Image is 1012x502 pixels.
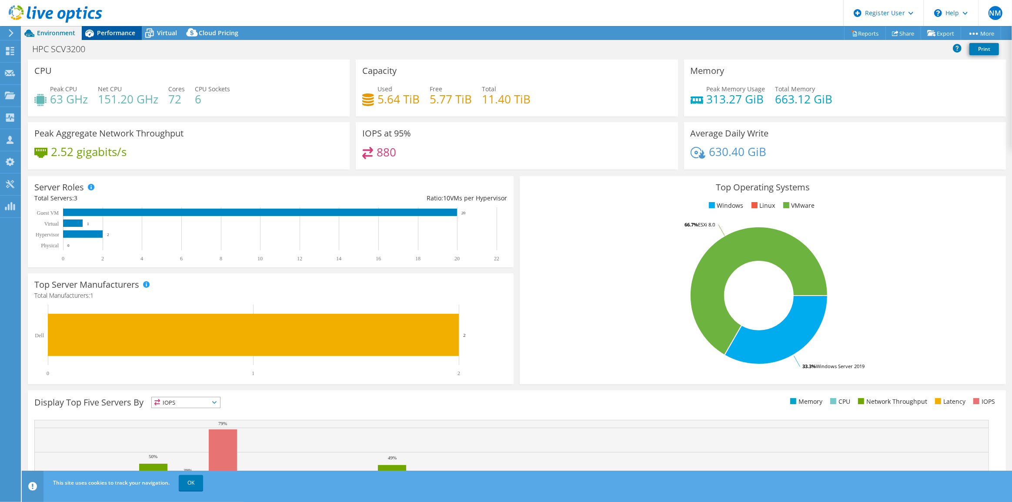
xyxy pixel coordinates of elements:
[707,85,765,93] span: Peak Memory Usage
[74,194,77,202] span: 3
[921,27,961,40] a: Export
[67,243,70,248] text: 0
[149,454,157,459] text: 50%
[140,256,143,262] text: 4
[709,147,766,156] h4: 630.40 GiB
[698,221,715,228] tspan: ESXi 8.0
[828,397,850,406] li: CPU
[461,211,466,215] text: 20
[691,129,769,138] h3: Average Daily Write
[961,27,1001,40] a: More
[35,332,44,339] text: Dell
[257,256,263,262] text: 10
[297,256,302,262] text: 12
[443,194,450,202] span: 10
[336,256,341,262] text: 14
[98,94,158,104] h4: 151.20 GHz
[775,94,833,104] h4: 663.12 GiB
[157,29,177,37] span: Virtual
[781,201,815,210] li: VMware
[969,43,999,55] a: Print
[430,94,472,104] h4: 5.77 TiB
[36,232,59,238] text: Hypervisor
[62,256,64,262] text: 0
[97,29,135,37] span: Performance
[199,29,238,37] span: Cloud Pricing
[195,85,230,93] span: CPU Sockets
[376,256,381,262] text: 16
[430,85,442,93] span: Free
[775,85,815,93] span: Total Memory
[37,29,75,37] span: Environment
[482,94,531,104] h4: 11.40 TiB
[34,129,184,138] h3: Peak Aggregate Network Throughput
[856,397,927,406] li: Network Throughput
[51,147,127,156] h4: 2.52 gigabits/s
[415,256,421,262] text: 18
[34,193,271,203] div: Total Servers:
[195,94,230,104] h4: 6
[34,66,52,76] h3: CPU
[802,363,816,369] tspan: 33.3%
[34,183,84,192] h3: Server Roles
[37,210,59,216] text: Guest VM
[388,455,397,460] text: 49%
[218,421,227,426] text: 79%
[220,256,222,262] text: 8
[885,27,921,40] a: Share
[179,475,203,491] a: OK
[362,66,397,76] h3: Capacity
[34,280,139,289] h3: Top Server Manufacturers
[184,468,192,473] text: 39%
[107,233,109,237] text: 2
[749,201,775,210] li: Linux
[377,147,396,157] h4: 880
[41,243,59,249] text: Physical
[101,256,104,262] text: 2
[454,256,460,262] text: 20
[98,85,122,93] span: Net CPU
[44,221,59,227] text: Virtual
[168,85,185,93] span: Cores
[50,94,88,104] h4: 63 GHz
[377,85,392,93] span: Used
[494,256,499,262] text: 22
[47,370,49,376] text: 0
[788,397,822,406] li: Memory
[50,85,77,93] span: Peak CPU
[816,363,865,369] tspan: Windows Server 2019
[252,370,254,376] text: 1
[53,479,170,486] span: This site uses cookies to track your navigation.
[526,183,999,192] h3: Top Operating Systems
[933,397,965,406] li: Latency
[971,397,995,406] li: IOPS
[934,9,942,17] svg: \n
[90,291,94,299] span: 1
[844,27,886,40] a: Reports
[34,291,507,300] h4: Total Manufacturers:
[362,129,411,138] h3: IOPS at 95%
[180,256,183,262] text: 6
[691,66,725,76] h3: Memory
[458,370,460,376] text: 2
[377,94,420,104] h4: 5.64 TiB
[989,6,1002,20] span: NM
[707,94,765,104] h4: 313.27 GiB
[28,44,99,54] h1: HPC SCV3200
[707,201,744,210] li: Windows
[152,397,220,408] span: IOPS
[463,332,466,338] text: 2
[271,193,508,203] div: Ratio: VMs per Hypervisor
[87,222,89,226] text: 1
[482,85,496,93] span: Total
[168,94,185,104] h4: 72
[685,221,698,228] tspan: 66.7%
